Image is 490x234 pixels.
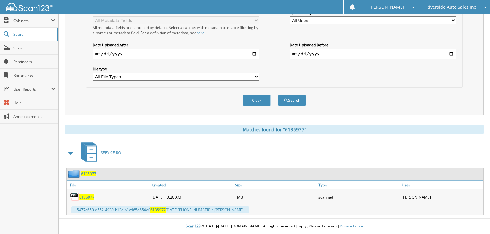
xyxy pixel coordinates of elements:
[71,206,249,213] div: ...5477c650-d552-4930-b13c-b1cd65e654e0 [DATE][PHONE_NUMBER] p [PERSON_NAME]...
[400,181,483,189] a: User
[93,49,259,59] input: start
[233,181,317,189] a: Size
[196,30,204,35] a: here
[13,59,55,64] span: Reminders
[459,204,490,234] iframe: Chat Widget
[13,73,55,78] span: Bookmarks
[278,95,306,106] button: Search
[400,191,483,203] div: [PERSON_NAME]
[233,191,317,203] div: 1MB
[13,114,55,119] span: Announcements
[13,18,51,23] span: Cabinets
[13,100,55,105] span: Help
[150,207,166,213] span: 6135977
[340,223,363,229] a: Privacy Policy
[93,42,259,48] label: Date Uploaded After
[290,49,456,59] input: end
[290,42,456,48] label: Date Uploaded Before
[70,192,79,202] img: PDF.png
[93,25,259,35] div: All metadata fields are searched by default. Select a cabinet with metadata to enable filtering b...
[6,3,53,11] img: scan123-logo-white.svg
[79,194,94,200] a: 6135977
[81,171,96,176] a: 6135977
[65,125,484,134] div: Matches found for "6135977"
[317,181,400,189] a: Type
[67,181,150,189] a: File
[13,45,55,51] span: Scan
[369,5,404,9] span: [PERSON_NAME]
[93,66,259,72] label: File type
[243,95,271,106] button: Clear
[13,87,51,92] span: User Reports
[426,5,476,9] span: Riverside Auto Sales Inc
[317,191,400,203] div: scanned
[150,191,233,203] div: [DATE] 10:26 AM
[68,170,81,178] img: folder2.png
[186,223,201,229] span: Scan123
[150,181,233,189] a: Created
[13,32,54,37] span: Search
[101,150,121,155] span: SERVICE RO
[59,219,490,234] div: © [DATE]-[DATE] [DOMAIN_NAME]. All rights reserved | appg04-scan123-com |
[77,140,121,165] a: SERVICE RO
